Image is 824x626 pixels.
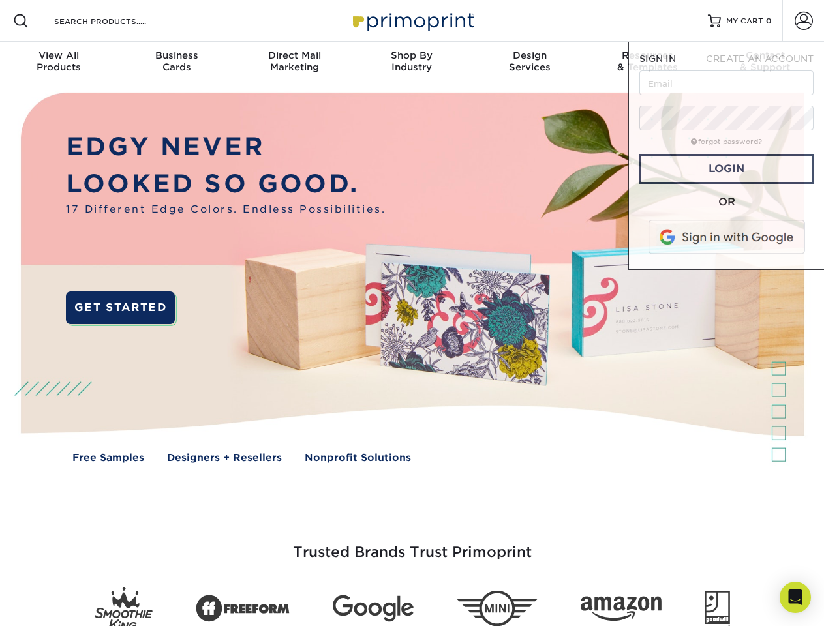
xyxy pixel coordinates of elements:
[236,42,353,83] a: Direct MailMarketing
[706,53,814,64] span: CREATE AN ACCOUNT
[691,138,762,146] a: forgot password?
[347,7,478,35] img: Primoprint
[236,50,353,61] span: Direct Mail
[726,16,763,27] span: MY CART
[66,166,386,203] p: LOOKED SO GOOD.
[471,42,588,83] a: DesignServices
[471,50,588,61] span: Design
[53,13,180,29] input: SEARCH PRODUCTS.....
[353,42,470,83] a: Shop ByIndustry
[353,50,470,61] span: Shop By
[780,582,811,613] div: Open Intercom Messenger
[236,50,353,73] div: Marketing
[705,591,730,626] img: Goodwill
[66,291,175,324] a: GET STARTED
[333,595,414,622] img: Google
[588,50,706,73] div: & Templates
[639,53,676,64] span: SIGN IN
[353,50,470,73] div: Industry
[639,154,814,184] a: Login
[117,50,235,73] div: Cards
[471,50,588,73] div: Services
[31,513,794,576] h3: Trusted Brands Trust Primoprint
[167,451,282,466] a: Designers + Resellers
[117,42,235,83] a: BusinessCards
[72,451,144,466] a: Free Samples
[639,70,814,95] input: Email
[3,586,111,621] iframe: Google Customer Reviews
[588,50,706,61] span: Resources
[117,50,235,61] span: Business
[639,194,814,210] div: OR
[305,451,411,466] a: Nonprofit Solutions
[66,202,386,217] span: 17 Different Edge Colors. Endless Possibilities.
[66,128,386,166] p: EDGY NEVER
[581,597,662,621] img: Amazon
[766,16,772,25] span: 0
[588,42,706,83] a: Resources& Templates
